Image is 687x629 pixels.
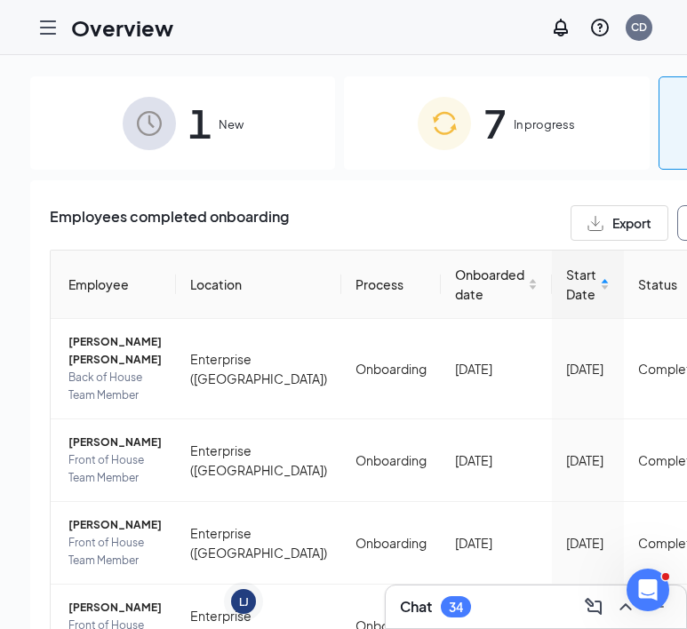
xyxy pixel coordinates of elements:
svg: QuestionInfo [589,17,611,38]
button: ComposeMessage [579,593,608,621]
div: LJ [239,594,249,609]
button: ChevronUp [611,593,640,621]
td: Onboarding [341,319,441,419]
iframe: Intercom live chat [627,569,669,611]
span: Back of House Team Member [68,369,162,404]
h3: Chat [400,597,432,617]
span: [PERSON_NAME] [68,599,162,617]
svg: Notifications [550,17,571,38]
span: In progress [514,115,575,133]
td: Enterprise ([GEOGRAPHIC_DATA]) [176,319,341,419]
th: Process [341,251,441,319]
div: [DATE] [566,450,610,470]
th: Employee [51,251,176,319]
td: Enterprise ([GEOGRAPHIC_DATA]) [176,502,341,585]
span: Front of House Team Member [68,534,162,569]
svg: ChevronUp [615,596,636,617]
svg: Hamburger [37,17,59,38]
span: 1 [188,92,212,154]
div: CD [631,20,647,35]
td: Onboarding [341,502,441,585]
span: New [219,115,244,133]
span: Front of House Team Member [68,451,162,487]
div: [DATE] [455,359,538,378]
button: Export [571,205,668,241]
span: [PERSON_NAME] [68,434,162,451]
span: [PERSON_NAME] [PERSON_NAME] [68,333,162,369]
h1: Overview [71,12,173,43]
span: Employees completed onboarding [50,205,289,241]
div: [DATE] [455,533,538,553]
svg: ComposeMessage [583,596,604,617]
span: 7 [483,92,507,154]
span: Onboarded date [455,265,524,304]
div: [DATE] [566,533,610,553]
span: Export [612,217,651,229]
span: Start Date [566,265,596,304]
div: [DATE] [455,450,538,470]
th: Location [176,251,341,319]
td: Enterprise ([GEOGRAPHIC_DATA]) [176,419,341,502]
th: Onboarded date [441,251,552,319]
div: 34 [449,600,463,615]
td: Onboarding [341,419,441,502]
span: [PERSON_NAME] [68,516,162,534]
div: [DATE] [566,359,610,378]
